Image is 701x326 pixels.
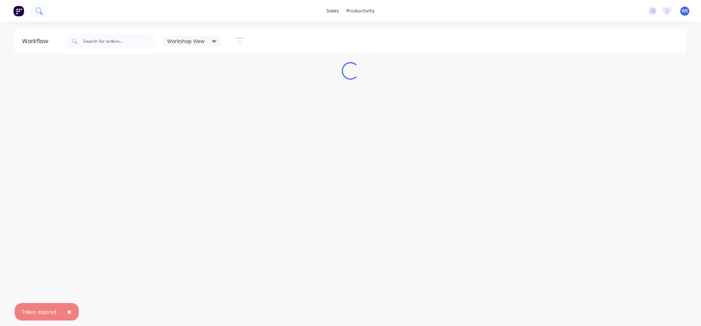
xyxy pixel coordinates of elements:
[13,5,24,16] img: Factory
[343,5,378,16] div: productivity
[67,307,72,317] span: ×
[60,303,79,321] button: Close
[22,37,52,46] div: Workflow
[167,37,204,45] span: Workshop View
[682,8,688,14] span: WS
[323,5,343,16] div: sales
[83,34,156,49] input: Search for orders...
[22,308,57,316] div: Token expired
